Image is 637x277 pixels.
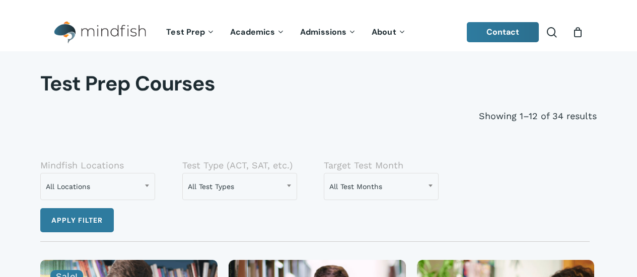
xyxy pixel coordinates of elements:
[159,28,223,37] a: Test Prep
[479,106,597,126] p: Showing 1–12 of 34 results
[40,173,155,200] span: All Locations
[372,27,396,37] span: About
[41,176,155,197] span: All Locations
[293,28,364,37] a: Admissions
[486,27,520,37] span: Contact
[324,160,403,170] label: Target Test Month
[40,160,124,170] label: Mindfish Locations
[40,14,597,51] header: Main Menu
[467,22,539,42] a: Contact
[223,28,293,37] a: Academics
[166,27,205,37] span: Test Prep
[40,71,597,96] h1: Test Prep Courses
[230,27,275,37] span: Academics
[182,173,297,200] span: All Test Types
[159,14,413,51] nav: Main Menu
[364,28,414,37] a: About
[324,173,439,200] span: All Test Months
[182,160,293,170] label: Test Type (ACT, SAT, etc.)
[572,27,583,38] a: Cart
[183,176,297,197] span: All Test Types
[300,27,346,37] span: Admissions
[324,176,438,197] span: All Test Months
[40,208,114,232] button: Apply filter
